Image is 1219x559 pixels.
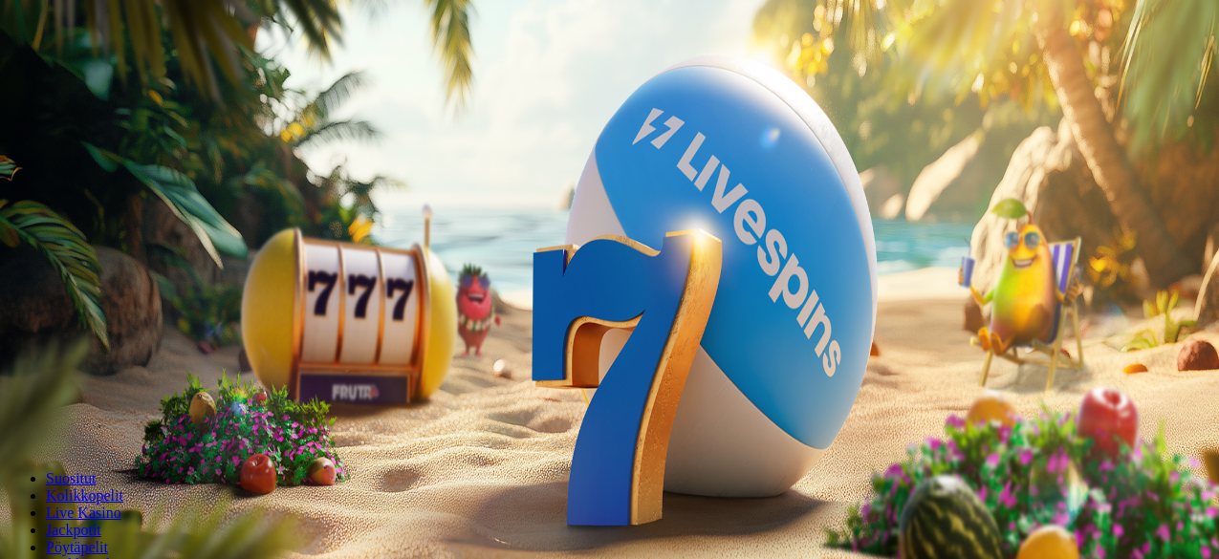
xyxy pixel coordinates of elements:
[46,539,108,555] a: Pöytäpelit
[46,470,96,486] a: Suositut
[46,487,123,504] a: Kolikkopelit
[46,505,121,521] a: Live Kasino
[46,522,101,538] a: Jackpotit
